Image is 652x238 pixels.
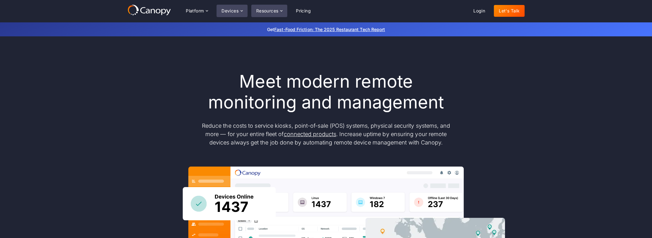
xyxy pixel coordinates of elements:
[291,5,316,17] a: Pricing
[174,26,478,33] p: Get
[494,5,525,17] a: Let's Talk
[274,27,385,32] a: Fast-Food Friction: The 2025 Restaurant Tech Report
[196,121,456,147] p: Reduce the costs to service kiosks, point-of-sale (POS) systems, physical security systems, and m...
[196,71,456,113] h1: Meet modern remote monitoring and management
[217,5,248,17] div: Devices
[256,9,279,13] div: Resources
[186,9,204,13] div: Platform
[183,187,276,220] img: Canopy sees how many devices are online
[468,5,490,17] a: Login
[221,9,239,13] div: Devices
[284,131,336,137] a: connected products
[251,5,287,17] div: Resources
[181,5,213,17] div: Platform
